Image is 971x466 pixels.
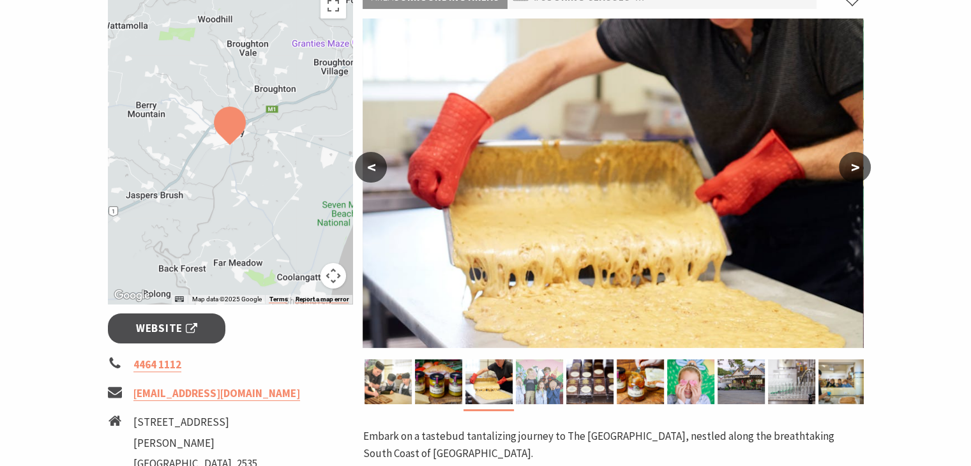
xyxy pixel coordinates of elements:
[566,359,613,404] img: Chocolate Bars made at The Treat Factory
[667,359,714,404] img: Family fun at The Treat Factory
[111,287,153,304] a: Open this area in Google Maps (opens a new window)
[465,359,513,404] img: Making Peanut Brittle at The Treat Factory
[133,357,181,372] a: 4464 1112
[136,320,197,337] span: Website
[133,414,257,431] li: [STREET_ADDRESS]
[111,287,153,304] img: Google
[415,359,462,404] img: Maxwells Treats Condiments
[355,152,387,183] button: <
[320,263,346,289] button: Map camera controls
[269,296,287,303] a: Terms (opens in new tab)
[295,296,349,303] a: Report a map error
[363,19,863,348] img: Making Peanut Brittle at The Treat Factory
[768,359,815,404] img: Production of dressings at The Treat Factory
[363,428,863,462] p: Embark on a tastebud tantalizing journey to The [GEOGRAPHIC_DATA], nestled along the breathtaking...
[718,359,765,404] img: The Treat Factory Berry
[133,386,300,401] a: [EMAIL_ADDRESS][DOMAIN_NAME]
[516,359,563,404] img: Sweet and treats for the whole family.
[818,359,866,404] img: The Treat Factory Chocolate making
[133,435,257,452] li: [PERSON_NAME]
[175,295,184,304] button: Keyboard shortcuts
[839,152,871,183] button: >
[108,313,226,343] a: Website
[192,296,261,303] span: Map data ©2025 Google
[617,359,664,404] img: Maxwells Treats Condiments
[365,359,412,404] img: Chocolate Workshops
